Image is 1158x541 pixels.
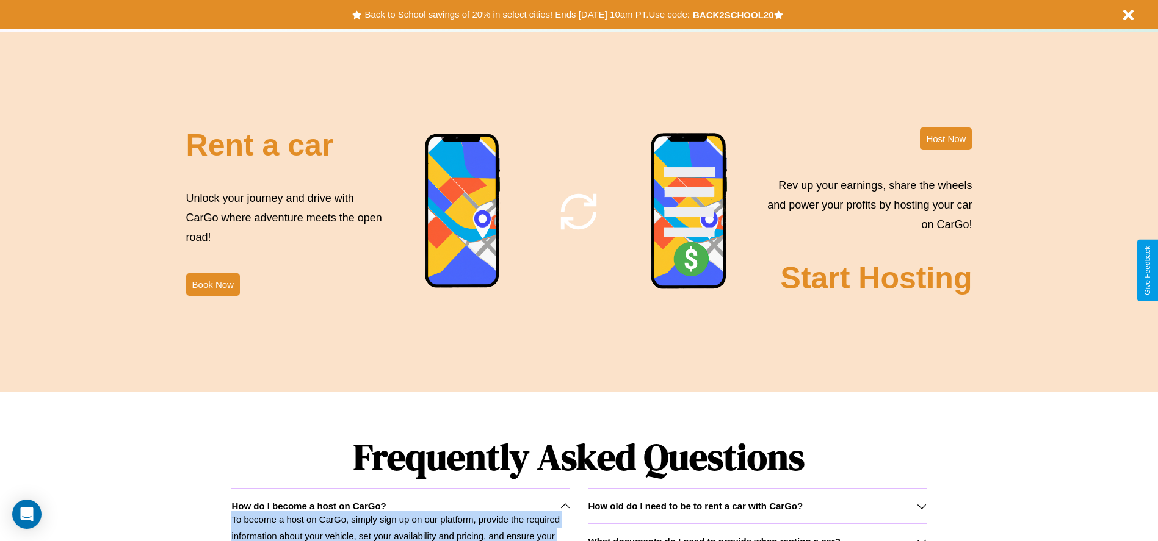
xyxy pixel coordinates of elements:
button: Host Now [920,127,972,150]
h1: Frequently Asked Questions [231,426,926,488]
button: Book Now [186,273,240,296]
h3: How do I become a host on CarGo? [231,501,386,511]
h2: Start Hosting [781,260,972,296]
div: Open Intercom Messenger [12,500,42,529]
h3: How old do I need to be to rent a car with CarGo? [588,501,803,511]
img: phone [650,132,728,291]
p: Unlock your journey and drive with CarGo where adventure meets the open road! [186,188,386,248]
button: Back to School savings of 20% in select cities! Ends [DATE] 10am PT.Use code: [361,6,692,23]
h2: Rent a car [186,127,334,163]
b: BACK2SCHOOL20 [693,10,774,20]
div: Give Feedback [1143,246,1152,295]
img: phone [424,133,501,290]
p: Rev up your earnings, share the wheels and power your profits by hosting your car on CarGo! [760,176,972,235]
